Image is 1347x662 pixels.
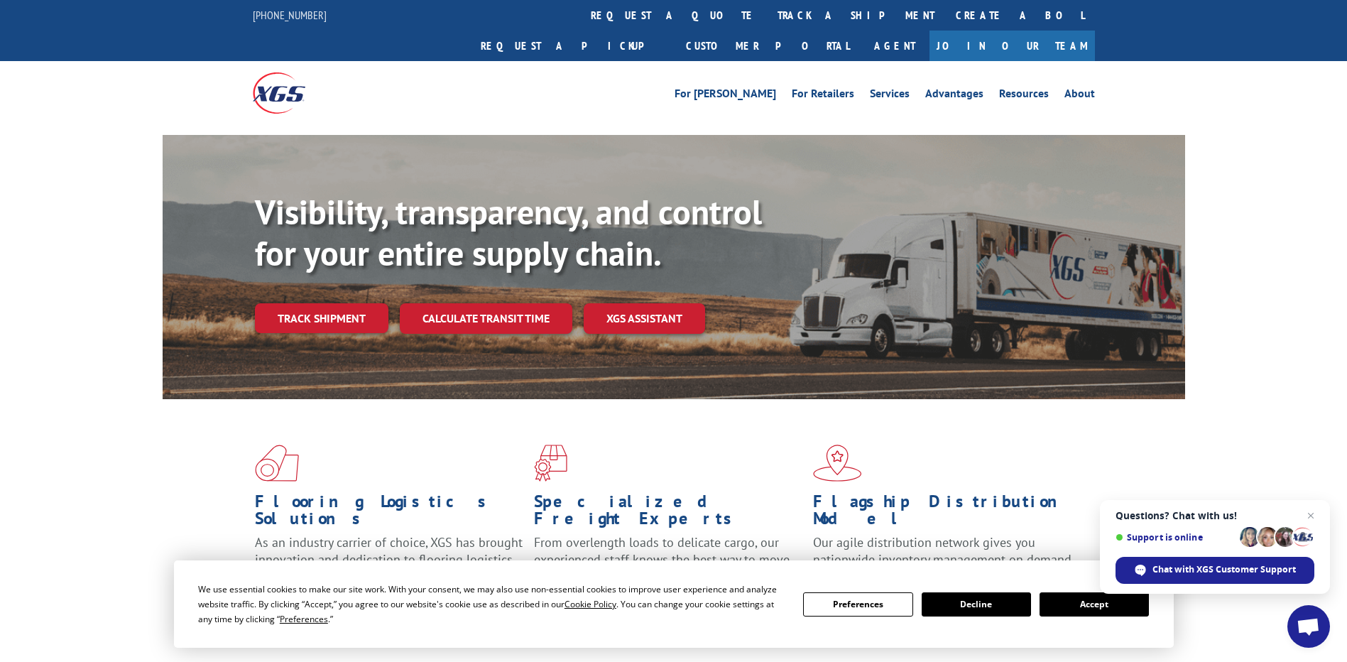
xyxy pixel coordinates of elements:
img: xgs-icon-total-supply-chain-intelligence-red [255,445,299,482]
a: Advantages [925,88,983,104]
span: Support is online [1116,532,1235,543]
a: Request a pickup [470,31,675,61]
div: Chat with XGS Customer Support [1116,557,1314,584]
div: Cookie Consent Prompt [174,560,1174,648]
button: Accept [1040,592,1149,617]
div: We use essential cookies to make our site work. With your consent, we may also use non-essential ... [198,582,786,626]
p: From overlength loads to delicate cargo, our experienced staff knows the best way to move your fr... [534,534,802,597]
span: Chat with XGS Customer Support [1152,563,1296,576]
h1: Specialized Freight Experts [534,493,802,534]
h1: Flooring Logistics Solutions [255,493,523,534]
h1: Flagship Distribution Model [813,493,1081,534]
span: Questions? Chat with us! [1116,510,1314,521]
a: Customer Portal [675,31,860,61]
a: For [PERSON_NAME] [675,88,776,104]
button: Decline [922,592,1031,617]
button: Preferences [803,592,912,617]
a: About [1064,88,1095,104]
a: Resources [999,88,1049,104]
a: For Retailers [792,88,854,104]
a: Join Our Team [929,31,1095,61]
img: xgs-icon-flagship-distribution-model-red [813,445,862,482]
a: XGS ASSISTANT [584,303,705,334]
span: Preferences [280,613,328,625]
a: Agent [860,31,929,61]
div: Open chat [1287,605,1330,648]
span: As an industry carrier of choice, XGS has brought innovation and dedication to flooring logistics... [255,534,523,585]
span: Our agile distribution network gives you nationwide inventory management on demand. [813,534,1074,568]
a: Track shipment [255,303,388,333]
b: Visibility, transparency, and control for your entire supply chain. [255,190,762,275]
a: Calculate transit time [400,303,572,334]
a: Services [870,88,910,104]
img: xgs-icon-focused-on-flooring-red [534,445,567,482]
span: Cookie Policy [565,598,616,610]
span: Close chat [1302,507,1319,524]
a: [PHONE_NUMBER] [253,8,327,22]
